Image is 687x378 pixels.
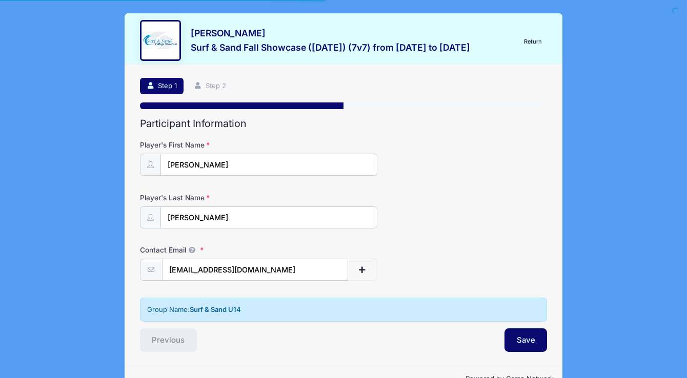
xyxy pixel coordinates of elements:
label: Player's Last Name [140,193,276,203]
h3: [PERSON_NAME] [191,28,470,38]
input: Player's Last Name [160,206,378,228]
label: Contact Email [140,245,276,255]
h2: Participant Information [140,118,548,130]
h3: Surf & Sand Fall Showcase ([DATE]) (7v7) from [DATE] to [DATE] [191,42,470,53]
a: Return [519,36,548,48]
strong: Surf & Sand U14 [190,305,241,313]
input: email@email.com [162,259,349,281]
div: Group Name: [140,298,548,322]
button: Save [504,328,548,352]
a: Step 2 [187,78,233,95]
label: Player's First Name [140,140,276,150]
input: Player's First Name [160,154,378,176]
a: Step 1 [140,78,184,95]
